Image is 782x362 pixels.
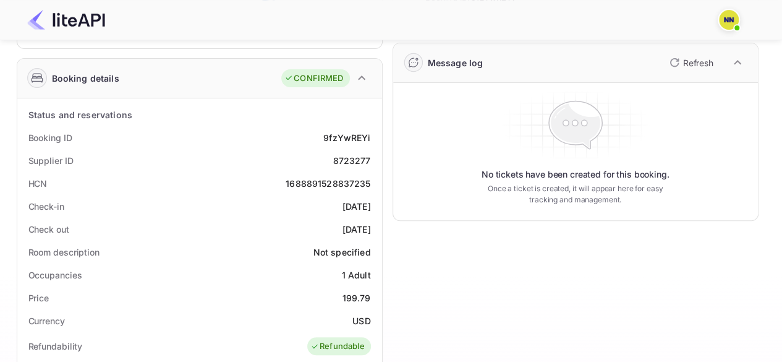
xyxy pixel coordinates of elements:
[28,154,74,167] div: Supplier ID
[313,246,371,259] div: Not specified
[428,56,483,69] div: Message log
[286,177,370,190] div: 1688891528837235
[352,314,370,327] div: USD
[683,56,713,69] p: Refresh
[28,200,64,213] div: Check-in
[342,291,371,304] div: 199.79
[28,223,69,236] div: Check out
[662,53,718,72] button: Refresh
[478,183,673,205] p: Once a ticket is created, it will appear here for easy tracking and management.
[28,131,72,144] div: Booking ID
[28,291,49,304] div: Price
[52,72,119,85] div: Booking details
[342,223,371,236] div: [DATE]
[27,10,105,30] img: LiteAPI Logo
[28,269,82,282] div: Occupancies
[28,246,100,259] div: Room description
[482,168,669,181] p: No tickets have been created for this booking.
[333,154,370,167] div: 8723277
[342,200,371,213] div: [DATE]
[28,177,48,190] div: HCN
[341,269,370,282] div: 1 Adult
[719,10,739,30] img: N/A N/A
[28,108,132,121] div: Status and reservations
[310,340,365,353] div: Refundable
[284,72,343,85] div: CONFIRMED
[28,314,65,327] div: Currency
[323,131,370,144] div: 9fzYwREYi
[28,340,83,353] div: Refundability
